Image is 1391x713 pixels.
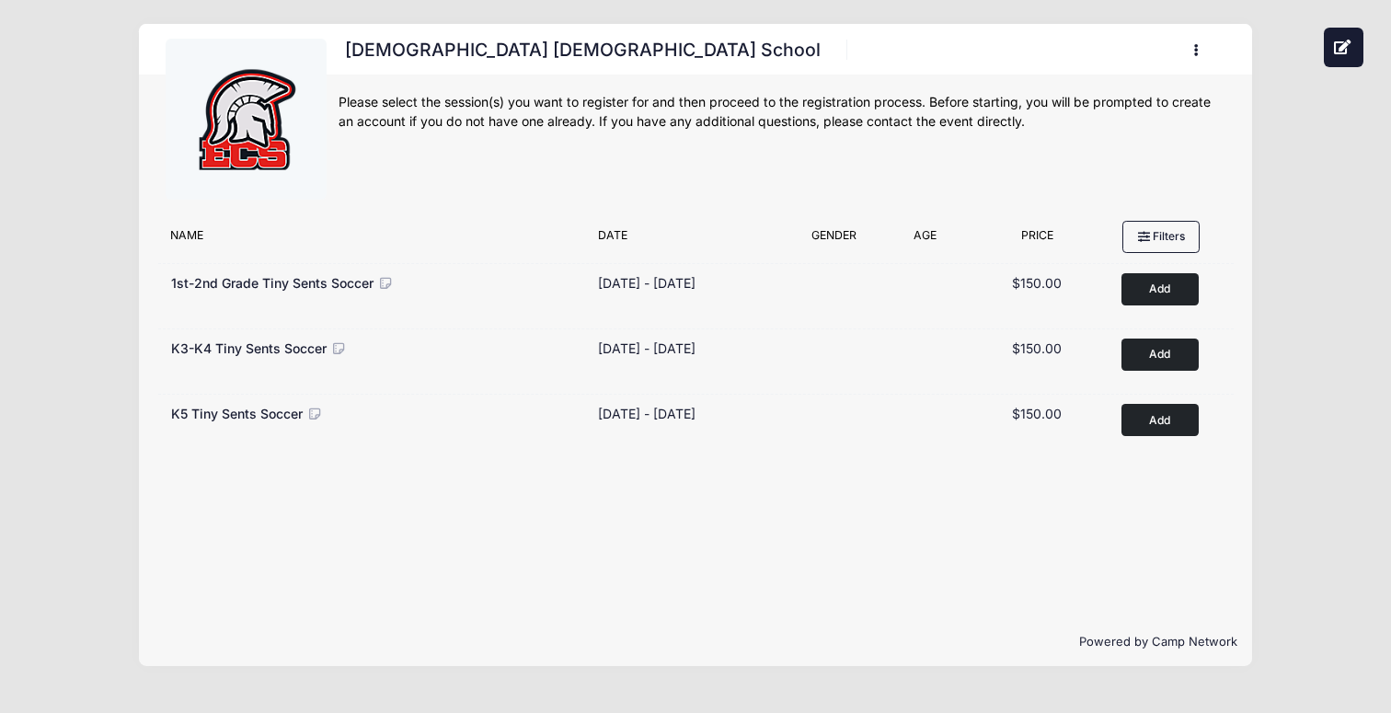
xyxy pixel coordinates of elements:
[1012,275,1062,291] span: $150.00
[339,34,826,66] h1: [DEMOGRAPHIC_DATA] [DEMOGRAPHIC_DATA] School
[1121,339,1199,371] button: Add
[589,227,792,253] div: Date
[171,340,327,356] span: K3-K4 Tiny Sents Soccer
[973,227,1101,253] div: Price
[339,93,1225,132] div: Please select the session(s) you want to register for and then proceed to the registration proces...
[1012,340,1062,356] span: $150.00
[791,227,877,253] div: Gender
[598,339,695,358] div: [DATE] - [DATE]
[598,404,695,423] div: [DATE] - [DATE]
[1012,406,1062,421] span: $150.00
[1121,273,1199,305] button: Add
[154,633,1237,651] p: Powered by Camp Network
[877,227,972,253] div: Age
[1122,221,1200,252] button: Filters
[171,275,374,291] span: 1st-2nd Grade Tiny Sents Soccer
[171,406,303,421] span: K5 Tiny Sents Soccer
[598,273,695,293] div: [DATE] - [DATE]
[178,51,316,189] img: logo
[1121,404,1199,436] button: Add
[162,227,589,253] div: Name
